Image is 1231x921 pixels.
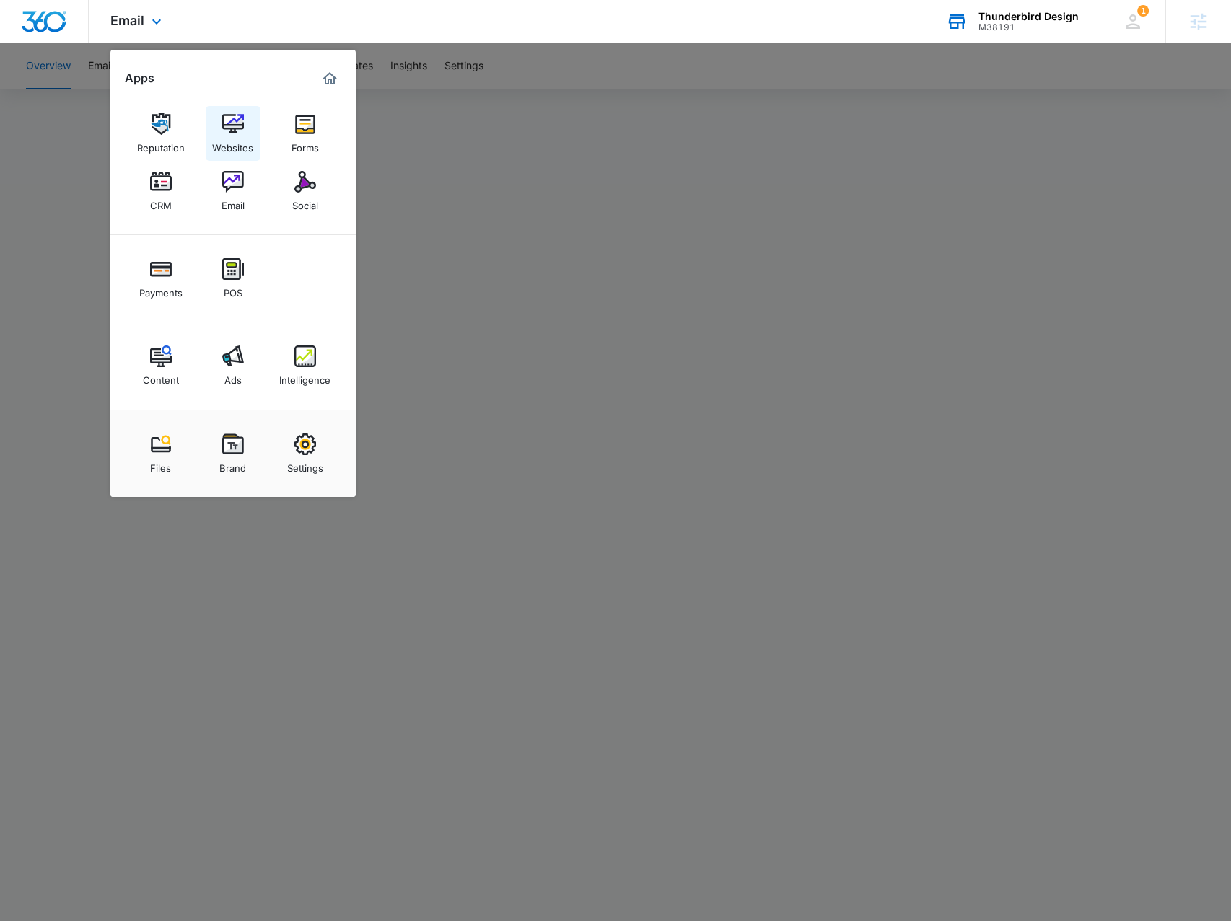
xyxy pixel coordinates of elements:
[278,106,333,161] a: Forms
[287,455,323,474] div: Settings
[978,22,1079,32] div: account id
[133,251,188,306] a: Payments
[110,13,144,28] span: Email
[318,67,341,90] a: Marketing 360® Dashboard
[206,106,260,161] a: Websites
[279,367,330,386] div: Intelligence
[1137,5,1149,17] div: notifications count
[222,193,245,211] div: Email
[219,455,246,474] div: Brand
[143,367,179,386] div: Content
[133,106,188,161] a: Reputation
[292,193,318,211] div: Social
[133,164,188,219] a: CRM
[278,164,333,219] a: Social
[278,338,333,393] a: Intelligence
[206,164,260,219] a: Email
[150,455,171,474] div: Files
[224,280,242,299] div: POS
[139,280,183,299] div: Payments
[150,193,172,211] div: CRM
[278,426,333,481] a: Settings
[206,251,260,306] a: POS
[133,426,188,481] a: Files
[978,11,1079,22] div: account name
[224,367,242,386] div: Ads
[292,135,319,154] div: Forms
[212,135,253,154] div: Websites
[133,338,188,393] a: Content
[206,426,260,481] a: Brand
[1137,5,1149,17] span: 1
[206,338,260,393] a: Ads
[137,135,185,154] div: Reputation
[125,71,154,85] h2: Apps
